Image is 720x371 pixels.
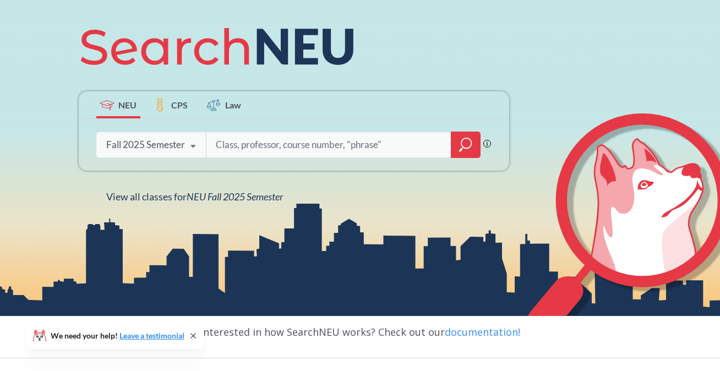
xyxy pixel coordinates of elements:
[118,99,137,111] span: NEU
[171,99,188,111] span: CPS
[106,190,283,203] span: View all classes for
[451,132,481,158] div: magnifying glass
[187,190,283,203] span: NEU Fall 2025 Semester
[106,139,185,151] div: Fall 2025 Semester
[215,133,444,156] input: Class, professor, course number, "phrase"
[445,325,520,339] a: documentation!
[459,137,472,152] svg: magnifying glass
[225,99,241,111] span: Law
